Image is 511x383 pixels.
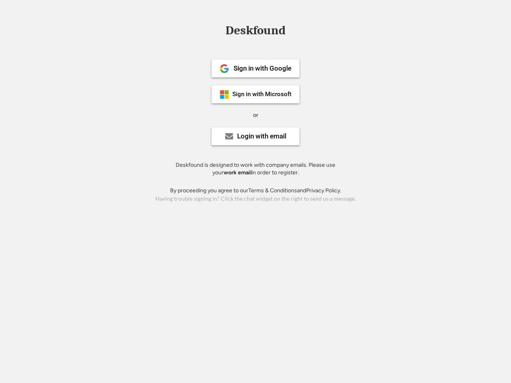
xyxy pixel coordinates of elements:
strong: work email [224,169,252,176]
div: Login with email [237,133,286,140]
div: Sign in with Microsoft [232,91,291,97]
div: By proceeding you agree to our and [170,187,341,195]
div: Deskfound [222,24,289,37]
img: ms-symbollockup_mssymbol_19.png [220,90,229,99]
a: Terms & Conditions [248,187,297,194]
img: 1024px-Google__G__Logo.svg.png [220,64,229,73]
div: or [253,111,258,119]
div: Sign in with Google [234,65,291,72]
a: Privacy Policy. [306,187,341,194]
div: Deskfound is designed to work with company emails. Please use your in order to register. [166,161,345,177]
